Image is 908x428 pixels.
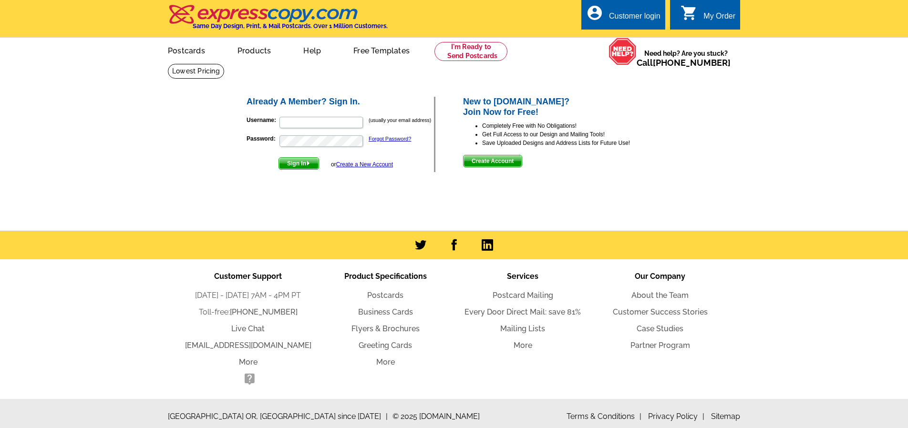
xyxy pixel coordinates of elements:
a: account_circle Customer login [586,10,660,22]
a: Forgot Password? [369,136,411,142]
a: Postcards [153,39,220,61]
a: More [376,357,395,367]
img: button-next-arrow-white.png [306,161,310,165]
img: help [609,38,637,65]
label: Password: [247,134,279,143]
a: Privacy Policy [648,412,704,421]
span: Call [637,58,731,68]
h2: New to [DOMAIN_NAME]? Join Now for Free! [463,97,663,117]
a: Flyers & Brochures [351,324,420,333]
div: or [331,160,393,169]
span: Need help? Are you stuck? [637,49,735,68]
li: Save Uploaded Designs and Address Lists for Future Use! [482,139,663,147]
a: Sitemap [711,412,740,421]
a: Postcards [367,291,403,300]
h2: Already A Member? Sign In. [247,97,434,107]
label: Username: [247,116,279,124]
a: Case Studies [637,324,683,333]
button: Sign In [279,157,319,170]
a: More [239,357,258,367]
a: Partner Program [630,341,690,350]
a: Free Templates [338,39,425,61]
h4: Same Day Design, Print, & Mail Postcards. Over 1 Million Customers. [193,22,388,30]
a: Help [288,39,336,61]
a: Terms & Conditions [567,412,641,421]
span: Customer Support [214,272,282,281]
a: Greeting Cards [359,341,412,350]
a: Mailing Lists [500,324,545,333]
span: Our Company [635,272,685,281]
button: Create Account [463,155,522,167]
a: Customer Success Stories [613,307,708,316]
span: Product Specifications [344,272,427,281]
span: Services [507,272,538,281]
span: Sign In [279,158,319,169]
span: [GEOGRAPHIC_DATA] OR, [GEOGRAPHIC_DATA] since [DATE] [168,411,388,422]
a: Every Door Direct Mail: save 81% [464,307,581,316]
a: Products [222,39,287,61]
div: My Order [703,12,735,25]
li: [DATE] - [DATE] 7AM - 4PM PT [179,290,317,301]
li: Toll-free: [179,306,317,318]
a: shopping_cart My Order [681,10,735,22]
a: Create a New Account [336,161,393,168]
a: [PHONE_NUMBER] [653,58,731,68]
a: Postcard Mailing [493,291,553,300]
a: Live Chat [231,324,265,333]
a: [EMAIL_ADDRESS][DOMAIN_NAME] [185,341,311,350]
i: account_circle [586,4,603,21]
a: Business Cards [358,307,413,316]
li: Completely Free with No Obligations! [482,122,663,130]
a: More [514,341,532,350]
div: Customer login [609,12,660,25]
a: About the Team [631,291,689,300]
i: shopping_cart [681,4,698,21]
li: Get Full Access to our Design and Mailing Tools! [482,130,663,139]
small: (usually your email address) [369,117,431,123]
span: © 2025 [DOMAIN_NAME] [392,411,480,422]
a: Same Day Design, Print, & Mail Postcards. Over 1 Million Customers. [168,11,388,30]
a: [PHONE_NUMBER] [230,307,298,316]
